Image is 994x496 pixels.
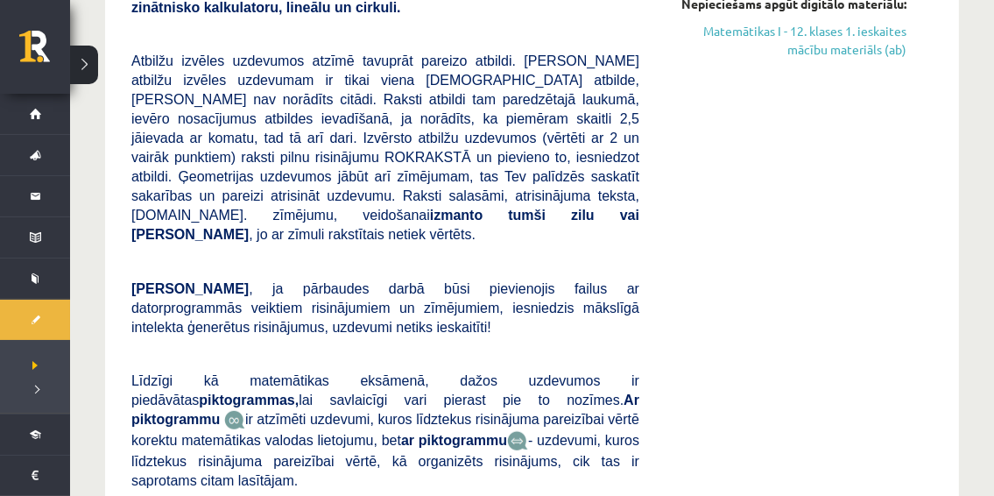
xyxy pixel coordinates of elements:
span: - uzdevumi, kuros līdztekus risinājuma pareizībai vērtē, kā organizēts risinājums, cik tas ir sap... [131,433,639,488]
span: ir atzīmēti uzdevumi, kuros līdztekus risinājuma pareizībai vērtē korektu matemātikas valodas lie... [131,412,639,448]
b: Ar piktogrammu [131,393,639,427]
b: ar piktogrammu [401,433,507,448]
b: izmanto [430,208,483,223]
span: , ja pārbaudes darbā būsi pievienojis failus ar datorprogrammās veiktiem risinājumiem un zīmējumi... [131,281,639,335]
b: piktogrammas, [199,393,299,407]
span: Līdzīgi kā matemātikas eksāmenā, dažos uzdevumos ir piedāvātas lai savlaicīgi vari pierast pie to... [131,373,639,427]
img: wKvN42sLe3LLwAAAABJRU5ErkJggg== [507,431,528,451]
span: Atbilžu izvēles uzdevumos atzīmē tavuprāt pareizo atbildi. [PERSON_NAME] atbilžu izvēles uzdevuma... [131,53,639,242]
span: [PERSON_NAME] [131,281,249,296]
a: Rīgas 1. Tālmācības vidusskola [19,31,70,74]
img: JfuEzvunn4EvwAAAAASUVORK5CYII= [224,410,245,430]
a: Matemātikas I - 12. klases 1. ieskaites mācību materiāls (ab) [666,22,906,59]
